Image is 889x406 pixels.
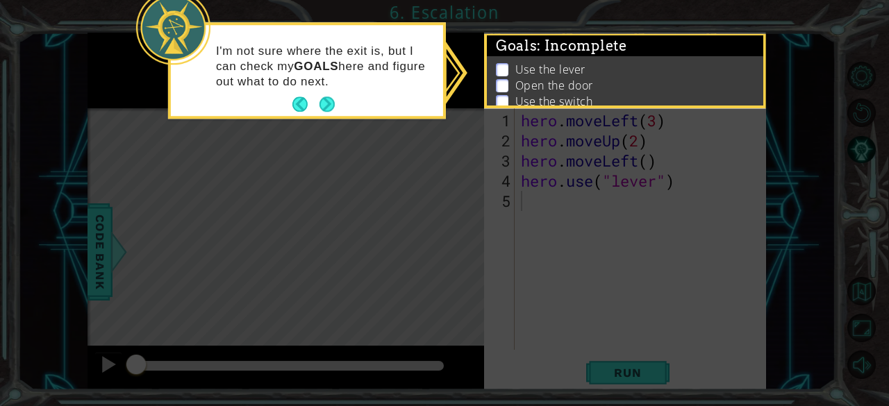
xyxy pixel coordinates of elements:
p: Use the switch [515,94,593,109]
span: : Incomplete [537,37,626,54]
p: Open the door [515,78,593,93]
span: Goals [496,37,627,55]
button: Next [319,97,335,112]
strong: GOALS [294,60,338,73]
p: I'm not sure where the exit is, but I can check my here and figure out what to do next. [216,44,433,90]
button: Back [292,97,319,112]
p: Use the lever [515,62,585,77]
